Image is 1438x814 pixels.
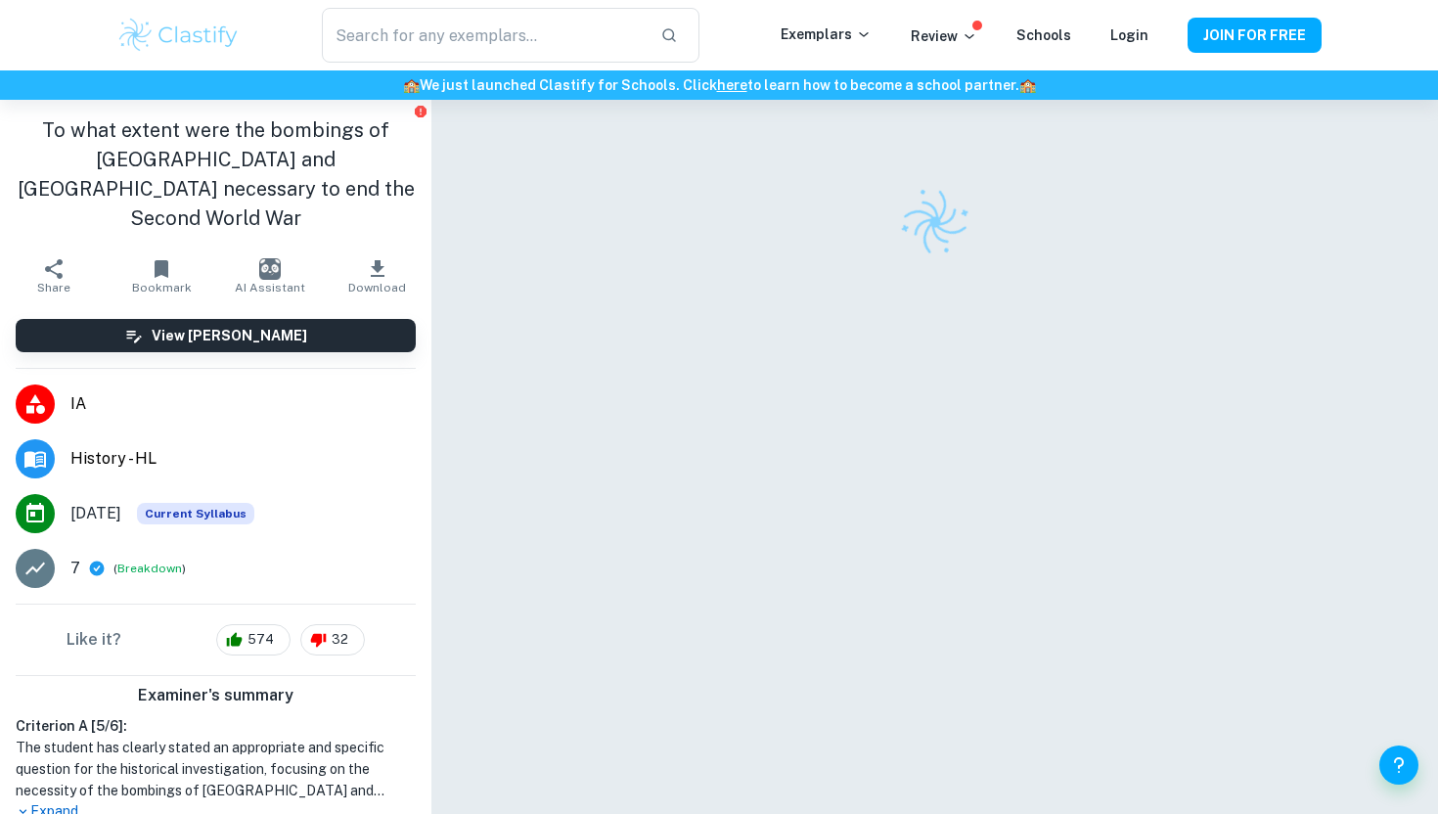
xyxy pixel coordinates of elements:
[4,74,1434,96] h6: We just launched Clastify for Schools. Click to learn how to become a school partner.
[70,392,416,416] span: IA
[8,684,424,707] h6: Examiner's summary
[37,281,70,294] span: Share
[322,8,645,63] input: Search for any exemplars...
[1188,18,1322,53] button: JOIN FOR FREE
[259,258,281,280] img: AI Assistant
[300,624,365,656] div: 32
[889,176,981,268] img: Clastify logo
[16,715,416,737] h6: Criterion A [ 5 / 6 ]:
[911,25,977,47] p: Review
[1016,27,1071,43] a: Schools
[116,16,241,55] img: Clastify logo
[70,447,416,471] span: History - HL
[152,325,307,346] h6: View [PERSON_NAME]
[16,737,416,801] h1: The student has clearly stated an appropriate and specific question for the historical investigat...
[216,249,324,303] button: AI Assistant
[321,630,359,650] span: 32
[108,249,215,303] button: Bookmark
[235,281,305,294] span: AI Assistant
[1110,27,1148,43] a: Login
[137,503,254,524] span: Current Syllabus
[717,77,747,93] a: here
[113,560,186,578] span: ( )
[413,104,427,118] button: Report issue
[1379,746,1418,785] button: Help and Feedback
[324,249,431,303] button: Download
[237,630,285,650] span: 574
[1019,77,1036,93] span: 🏫
[16,319,416,352] button: View [PERSON_NAME]
[348,281,406,294] span: Download
[117,560,182,577] button: Breakdown
[403,77,420,93] span: 🏫
[216,624,291,656] div: 574
[132,281,192,294] span: Bookmark
[781,23,872,45] p: Exemplars
[137,503,254,524] div: This exemplar is based on the current syllabus. Feel free to refer to it for inspiration/ideas wh...
[70,557,80,580] p: 7
[67,628,121,652] h6: Like it?
[16,115,416,233] h1: To what extent were the bombings of [GEOGRAPHIC_DATA] and [GEOGRAPHIC_DATA] necessary to end the ...
[70,502,121,525] span: [DATE]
